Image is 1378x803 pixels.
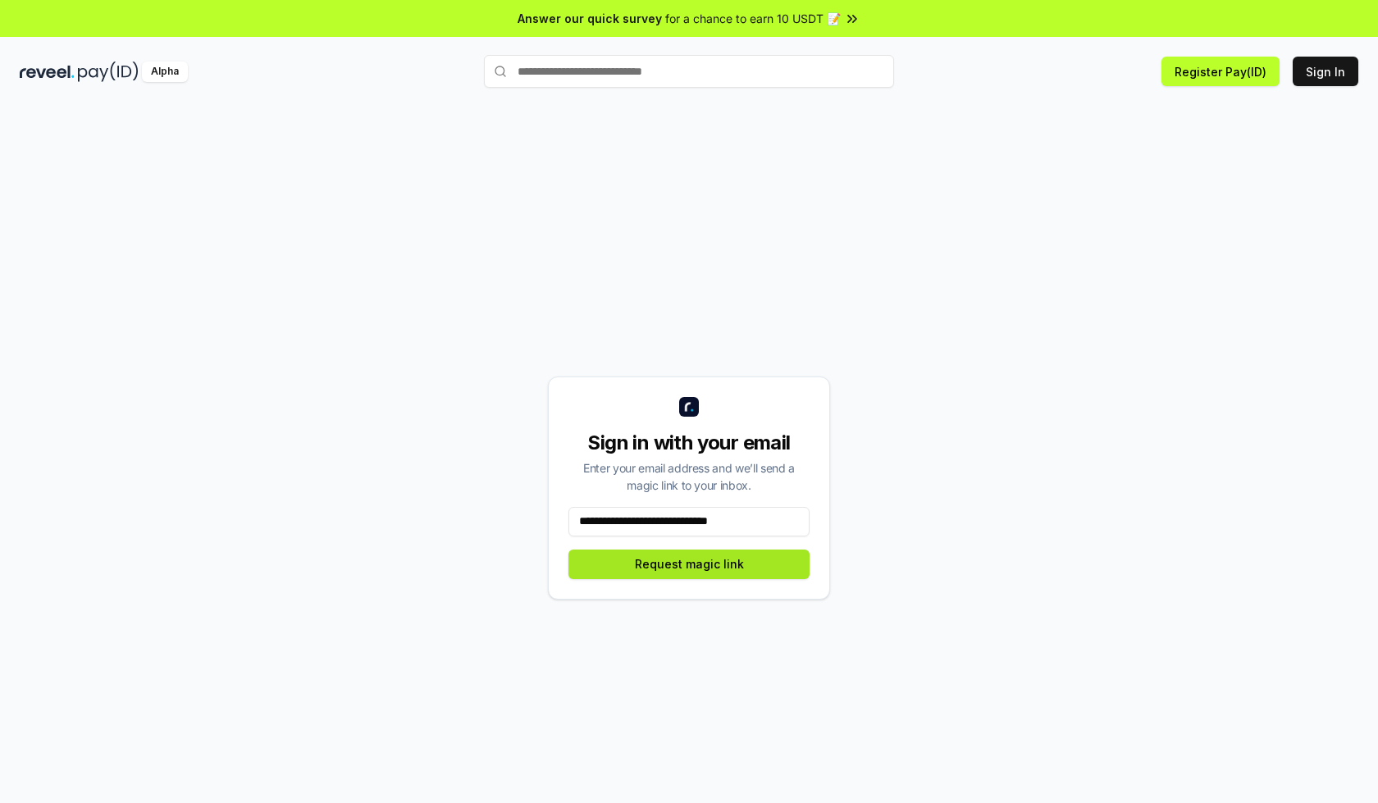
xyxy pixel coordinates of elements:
img: logo_small [679,397,699,417]
div: Enter your email address and we’ll send a magic link to your inbox. [568,459,810,494]
span: for a chance to earn 10 USDT 📝 [665,10,841,27]
button: Sign In [1293,57,1358,86]
div: Sign in with your email [568,430,810,456]
img: reveel_dark [20,62,75,82]
div: Alpha [142,62,188,82]
button: Register Pay(ID) [1161,57,1280,86]
img: pay_id [78,62,139,82]
span: Answer our quick survey [518,10,662,27]
button: Request magic link [568,550,810,579]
